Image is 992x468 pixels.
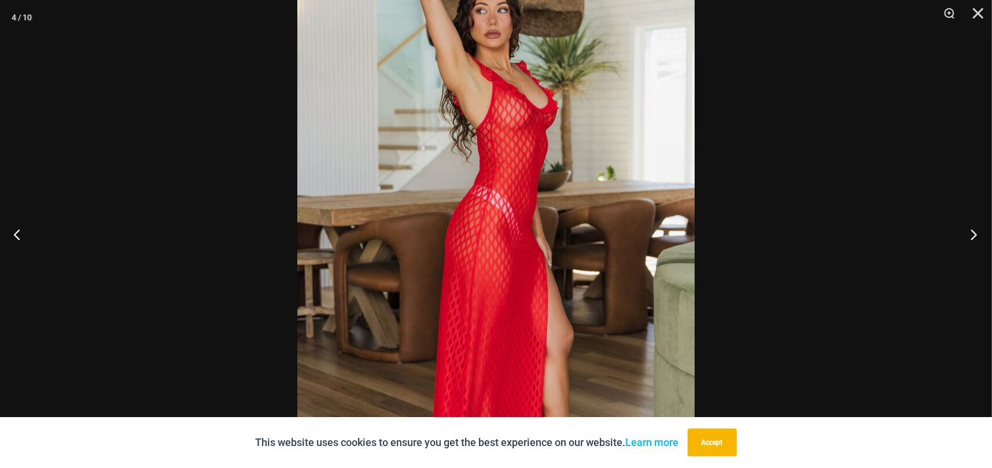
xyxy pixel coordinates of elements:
button: Accept [688,429,737,456]
div: 4 / 10 [12,9,32,26]
a: Learn more [626,436,679,448]
p: This website uses cookies to ensure you get the best experience on our website. [256,434,679,451]
button: Next [949,205,992,263]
